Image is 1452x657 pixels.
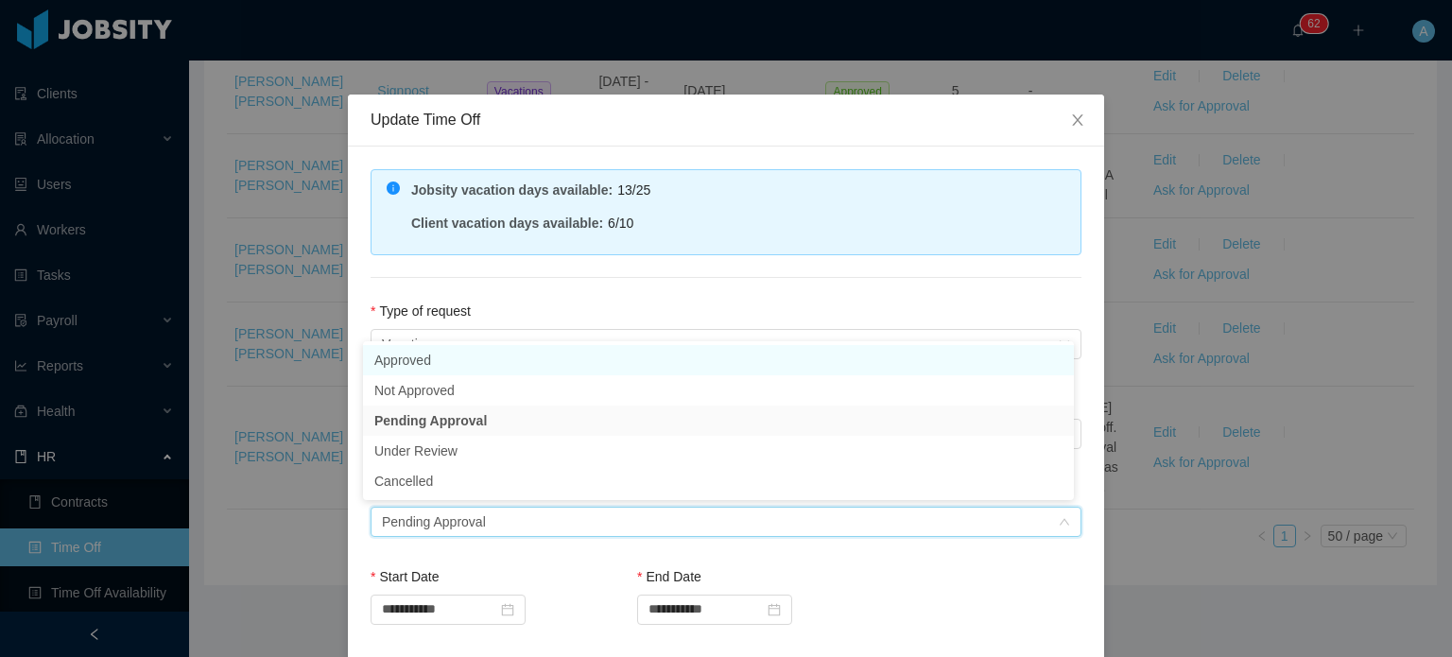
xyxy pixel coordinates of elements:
div: Pending Approval [382,508,486,536]
li: Cancelled [363,466,1074,496]
li: Not Approved [363,375,1074,406]
li: Under Review [363,436,1074,466]
strong: Jobsity vacation days available : [411,182,613,198]
div: Update Time Off [371,110,1081,130]
i: icon: calendar [768,603,781,616]
button: Close [1051,95,1104,147]
i: icon: info-circle [387,182,400,195]
i: icon: close [1070,112,1085,128]
label: End Date [637,569,701,584]
i: icon: calendar [501,603,514,616]
label: Start Date [371,569,439,584]
strong: Client vacation days available : [411,216,603,231]
span: 6/10 [608,216,633,231]
label: Type of request [371,303,471,319]
li: Pending Approval [363,406,1074,436]
div: Vacations [382,330,439,358]
li: Approved [363,345,1074,375]
span: 13/25 [617,182,650,198]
